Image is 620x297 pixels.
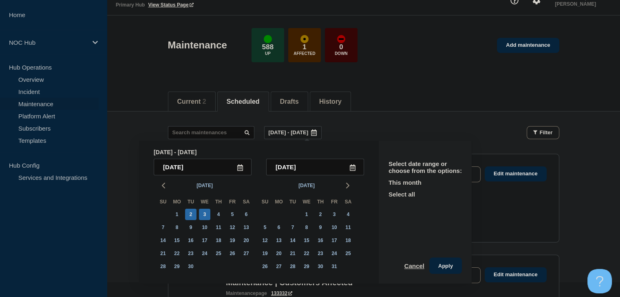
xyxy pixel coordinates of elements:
p: Affected [293,51,315,56]
div: down [337,35,345,43]
span: Filter [540,129,553,135]
a: View Status Page [148,2,193,8]
a: Add maintenance [497,38,559,53]
p: NOC Hub [9,39,87,46]
p: [PERSON_NAME] [553,1,611,7]
span: maintenance [226,290,256,296]
p: Primary Hub [116,2,145,8]
button: History [319,98,342,105]
div: up [264,35,272,43]
iframe: Help Scout Beacon - Open [587,269,612,293]
button: Drafts [280,98,299,105]
p: [DATE] - [DATE] [269,129,309,135]
button: Scheduled [227,98,260,105]
button: [DATE] - [DATE] [264,126,322,139]
input: YYYY-MM-DD [266,159,364,175]
button: Cancel [404,258,424,274]
button: Apply [429,258,462,274]
a: Edit maintenance [485,267,547,282]
p: 1 [302,43,306,51]
div: affected [300,35,309,43]
button: Current 2 [177,98,206,105]
p: 0 [339,43,343,51]
span: 2 [203,98,206,105]
a: 133332 [271,290,292,296]
button: Filter [527,126,559,139]
input: Search maintenances [168,126,254,139]
p: [DATE] - [DATE] [154,149,364,155]
button: Select all [388,191,415,198]
p: 588 [262,43,274,51]
p: page [226,290,267,296]
h1: Maintenance [168,39,227,51]
p: Select date range or choose from the options: [388,160,462,174]
button: This month [388,179,421,186]
p: Up [265,51,271,56]
a: Edit maintenance [485,166,547,181]
p: Down [335,51,348,56]
input: YYYY-MM-DD [154,159,252,175]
